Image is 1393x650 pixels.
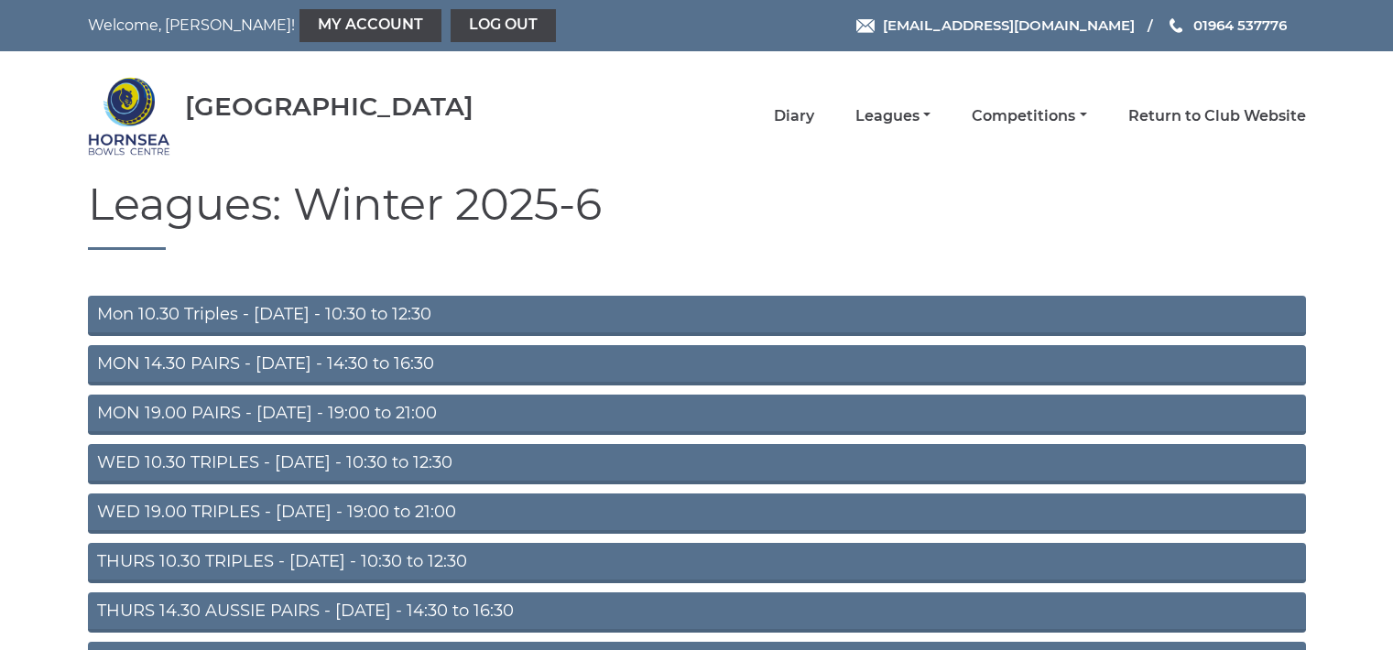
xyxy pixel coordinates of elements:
a: THURS 10.30 TRIPLES - [DATE] - 10:30 to 12:30 [88,543,1306,583]
img: Email [856,19,875,33]
a: Diary [774,106,814,126]
a: WED 10.30 TRIPLES - [DATE] - 10:30 to 12:30 [88,444,1306,484]
nav: Welcome, [PERSON_NAME]! [88,9,580,42]
img: Phone us [1170,18,1182,33]
a: Phone us 01964 537776 [1167,15,1287,36]
div: [GEOGRAPHIC_DATA] [185,92,473,121]
a: Leagues [855,106,930,126]
a: Return to Club Website [1128,106,1306,126]
a: Email [EMAIL_ADDRESS][DOMAIN_NAME] [856,15,1135,36]
a: MON 19.00 PAIRS - [DATE] - 19:00 to 21:00 [88,395,1306,435]
a: Log out [451,9,556,42]
span: [EMAIL_ADDRESS][DOMAIN_NAME] [883,16,1135,34]
a: Mon 10.30 Triples - [DATE] - 10:30 to 12:30 [88,296,1306,336]
span: 01964 537776 [1193,16,1287,34]
a: THURS 14.30 AUSSIE PAIRS - [DATE] - 14:30 to 16:30 [88,592,1306,633]
a: My Account [299,9,441,42]
a: Competitions [972,106,1086,126]
a: WED 19.00 TRIPLES - [DATE] - 19:00 to 21:00 [88,493,1306,534]
h1: Leagues: Winter 2025-6 [88,180,1306,250]
a: MON 14.30 PAIRS - [DATE] - 14:30 to 16:30 [88,345,1306,385]
img: Hornsea Bowls Centre [88,75,170,157]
